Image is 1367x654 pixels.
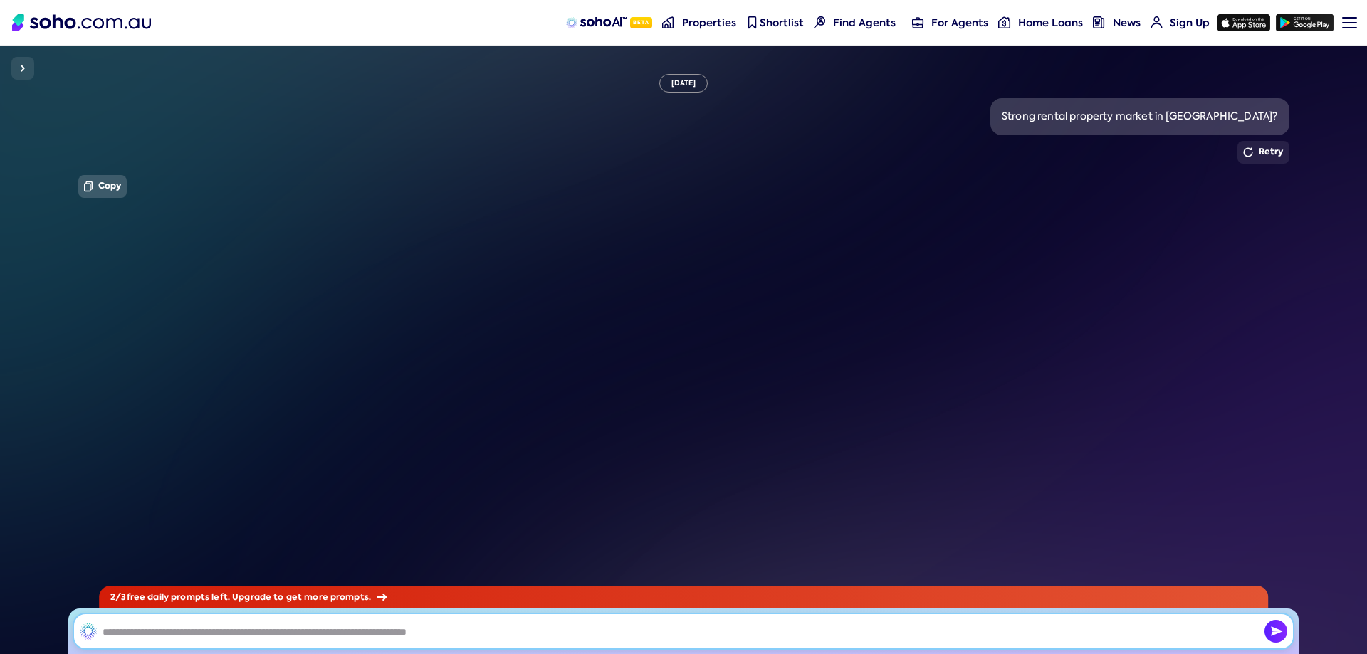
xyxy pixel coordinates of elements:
span: For Agents [931,16,988,30]
img: for-agents-nav icon [1151,16,1163,28]
img: SohoAI logo black [80,623,97,640]
div: Strong rental property market in [GEOGRAPHIC_DATA]? [1002,110,1278,124]
span: News [1113,16,1141,30]
button: Send [1264,620,1287,643]
img: for-agents-nav icon [912,16,924,28]
button: Retry [1237,141,1289,164]
img: Soho Logo [12,14,151,31]
img: news-nav icon [1093,16,1105,28]
span: Sign Up [1170,16,1210,30]
img: for-agents-nav icon [998,16,1010,28]
img: app-store icon [1217,14,1270,31]
img: google-play icon [1276,14,1334,31]
img: Sidebar toggle icon [14,60,31,77]
img: Send icon [1264,620,1287,643]
span: Beta [630,17,652,28]
span: Find Agents [833,16,896,30]
span: Shortlist [760,16,804,30]
img: Arrow icon [377,594,387,601]
span: Home Loans [1018,16,1083,30]
div: 2 / 3 free daily prompts left. Upgrade to get more prompts. [99,586,1268,608]
img: properties-nav icon [662,16,674,28]
img: sohoAI logo [566,17,627,28]
img: Find agents icon [814,16,826,28]
img: shortlist-nav icon [746,16,758,28]
button: Copy [78,175,127,198]
span: Properties [682,16,736,30]
img: Retry icon [1243,147,1253,157]
div: [DATE] [659,74,708,93]
img: Copy icon [84,181,93,192]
